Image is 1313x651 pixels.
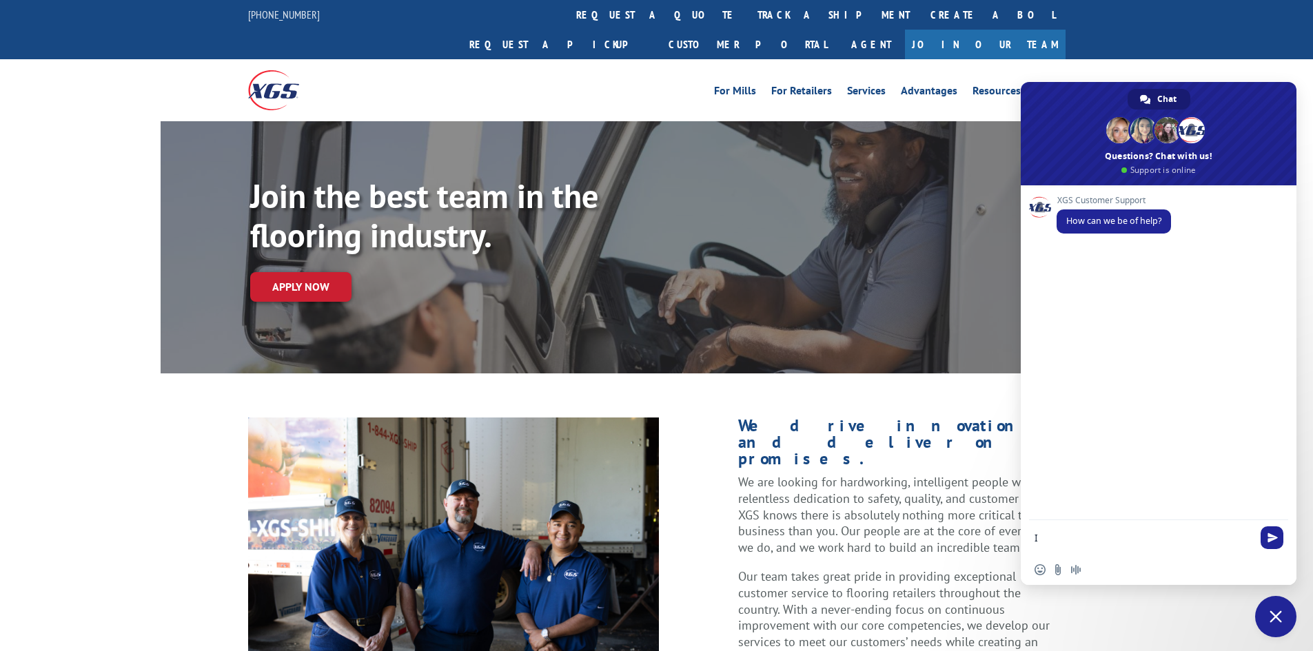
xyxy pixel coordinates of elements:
textarea: Compose your message... [1035,520,1255,555]
span: Send a file [1052,564,1063,575]
a: Advantages [901,85,957,101]
span: Send [1261,526,1283,549]
p: We are looking for hardworking, intelligent people with a relentless dedication to safety, qualit... [738,474,1065,568]
span: How can we be of help? [1066,215,1161,227]
a: Apply now [250,272,352,302]
a: [PHONE_NUMBER] [248,8,320,21]
span: Audio message [1070,564,1081,575]
a: Customer Portal [658,30,837,59]
a: Join Our Team [905,30,1066,59]
span: Insert an emoji [1035,564,1046,575]
a: Chat [1128,89,1190,110]
a: Request a pickup [459,30,658,59]
a: Close chat [1255,596,1296,637]
a: Resources [973,85,1021,101]
span: Chat [1157,89,1177,110]
a: Agent [837,30,905,59]
a: Services [847,85,886,101]
strong: Join the best team in the flooring industry. [250,174,598,257]
span: XGS Customer Support [1057,196,1171,205]
a: For Mills [714,85,756,101]
h1: We drive innovation and deliver on our promises. [738,417,1065,474]
a: For Retailers [771,85,832,101]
